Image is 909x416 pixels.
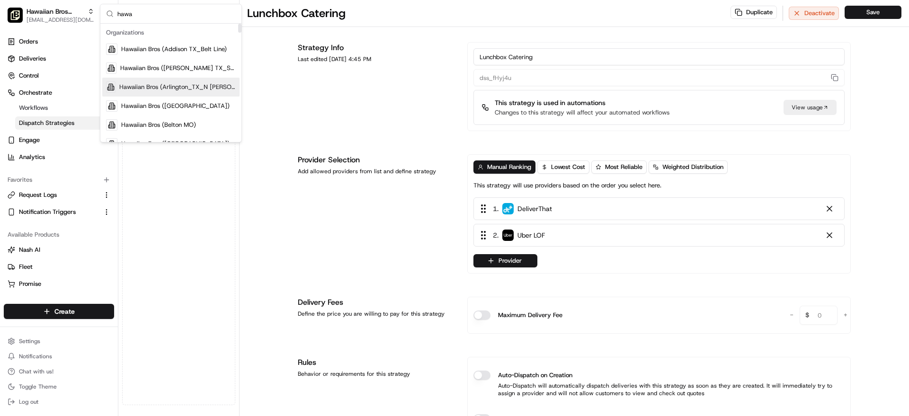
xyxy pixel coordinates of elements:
p: This strategy will use providers based on the order you select here. [473,181,661,190]
span: Create [54,307,75,316]
button: Manual Ranking [473,160,535,174]
div: Past conversations [9,123,63,131]
img: profile_deliverthat_partner.png [502,203,514,214]
span: Pylon [94,235,115,242]
span: Dispatch Strategies [19,119,74,127]
span: Hawaiian Bros (Addison TX_Belt Line) [121,45,227,53]
a: Analytics [4,150,114,165]
span: Hawaiian Bros (Addison TX_Belt Line) [27,7,84,16]
button: Chat with us! [4,365,114,378]
label: Auto-Dispatch on Creation [498,371,572,380]
span: Hawaiian Bros ([PERSON_NAME] TX_Stacy) [120,64,236,72]
a: 📗Knowledge Base [6,208,76,225]
span: Notification Triggers [19,208,76,216]
span: Engage [19,136,40,144]
span: Knowledge Base [19,212,72,221]
span: Toggle Theme [19,383,57,390]
span: • [79,172,82,180]
button: Provider [473,254,537,267]
a: Fleet [8,263,110,271]
span: Orders [19,37,38,46]
button: Notification Triggers [4,204,114,220]
span: Hawaiian Bros ([GEOGRAPHIC_DATA]) [121,102,230,110]
a: Deliveries [4,51,114,66]
button: Start new chat [161,93,172,105]
button: Save [845,6,901,19]
span: DeliverThat [517,204,552,213]
span: Hawaiian Bros (Arlington_TX_N [PERSON_NAME]) [119,83,236,91]
div: Available Products [4,227,114,242]
span: $ [802,307,813,326]
span: [PERSON_NAME] [29,172,77,180]
img: 1736555255976-a54dd68f-1ca7-489b-9aae-adbdc363a1c4 [19,147,27,155]
p: This strategy is used in automations [495,98,669,107]
p: Auto-Dispatch will automatically dispatch deliveries with this strategy as soon as they are creat... [473,382,845,397]
span: Orchestrate [19,89,52,97]
img: 1736555255976-a54dd68f-1ca7-489b-9aae-adbdc363a1c4 [19,173,27,180]
span: Manual Ranking [487,163,531,171]
a: 💻API Documentation [76,208,156,225]
div: Last edited [DATE] 4:45 PM [298,55,456,63]
a: Notification Triggers [8,208,99,216]
div: 1. DeliverThat [473,197,845,220]
div: Define the price you are willing to pay for this strategy [298,310,456,318]
div: 2 . [478,230,545,240]
input: Search... [117,4,236,23]
button: Toggle Theme [4,380,114,393]
span: Chat with us! [19,368,53,375]
img: uber-new-logo.jpeg [502,230,514,241]
button: Promise [4,276,114,292]
a: Orders [4,34,114,49]
div: 2. Uber LOF [473,224,845,247]
span: [DATE] [84,147,103,154]
img: Masood Aslam [9,163,25,178]
a: Nash AI [8,246,110,254]
span: Control [19,71,39,80]
span: Promise [19,280,41,288]
button: Fleet [4,259,114,274]
button: Nash AI [4,242,114,257]
span: [EMAIL_ADDRESS][DOMAIN_NAME] [27,16,94,24]
span: [DATE] [84,172,103,180]
p: Welcome 👋 [9,38,172,53]
div: Organizations [102,26,240,40]
span: Analytics [19,153,45,161]
button: Most Reliable [591,160,647,174]
a: View usage [784,100,837,115]
span: Most Reliable [605,163,642,171]
button: Weighted Distribution [649,160,728,174]
button: Request Logs [4,187,114,203]
img: 1736555255976-a54dd68f-1ca7-489b-9aae-adbdc363a1c4 [9,90,27,107]
h1: Delivery Fees [298,297,456,308]
a: Dispatch Strategies [15,116,103,130]
div: 💻 [80,212,88,220]
span: Hawaiian Bros (Belton MO) [121,121,196,129]
div: We're available if you need us! [43,100,130,107]
button: Hawaiian Bros (Addison TX_Belt Line)Hawaiian Bros (Addison TX_Belt Line)[EMAIL_ADDRESS][DOMAIN_NAME] [4,4,98,27]
span: Log out [19,398,38,406]
button: Settings [4,335,114,348]
div: Favorites [4,172,114,187]
div: Behavior or requirements for this strategy [298,370,456,378]
span: Fleet [19,263,33,271]
input: Got a question? Start typing here... [25,61,170,71]
span: Workflows [19,104,48,112]
button: Notifications [4,350,114,363]
button: Control [4,68,114,83]
span: • [79,147,82,154]
button: Log out [4,395,114,408]
h1: Lunchbox Catering [247,6,346,21]
a: Request Logs [8,191,99,199]
button: Duplicate [731,6,777,19]
h1: Provider Selection [298,154,456,166]
a: Powered byPylon [67,234,115,242]
button: See all [147,121,172,133]
img: Nash [9,9,28,28]
img: Brittany Newman [9,138,25,153]
span: API Documentation [89,212,152,221]
img: Hawaiian Bros (Addison TX_Belt Line) [8,8,23,23]
span: Nash AI [19,246,40,254]
button: Lowest Cost [537,160,589,174]
p: Changes to this strategy will affect your automated workflows [495,108,669,117]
